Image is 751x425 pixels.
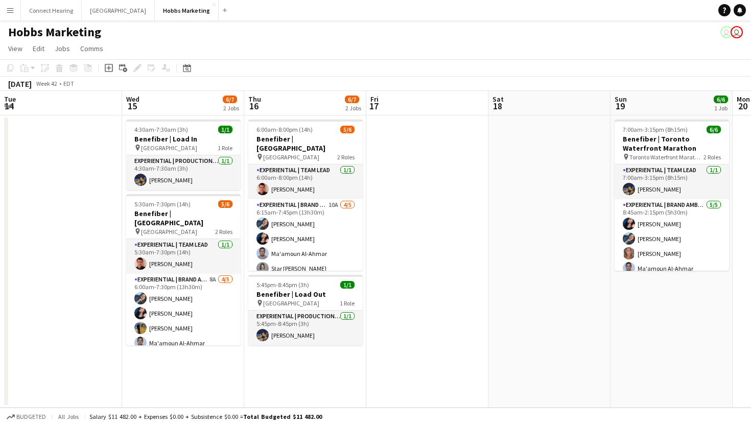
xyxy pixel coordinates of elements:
app-card-role: Experiential | Brand Ambassador8A4/56:00am-7:30pm (13h30m)[PERSON_NAME][PERSON_NAME][PERSON_NAME]... [126,274,241,368]
span: 1/1 [340,281,355,289]
span: [GEOGRAPHIC_DATA] [263,299,319,307]
app-card-role: Experiential | Team Lead1/16:00am-8:00pm (14h)[PERSON_NAME] [248,164,363,199]
span: [GEOGRAPHIC_DATA] [141,228,197,235]
button: Hobbs Marketing [155,1,219,20]
span: Jobs [55,44,70,53]
span: Toronto Waterfront Marathon [629,153,703,161]
app-card-role: Experiential | Brand Ambassador5/58:45am-2:15pm (5h30m)[PERSON_NAME][PERSON_NAME][PERSON_NAME]Ma'... [615,199,729,293]
span: 6/6 [714,96,728,103]
h3: Benefiber | Load Out [248,290,363,299]
span: Tue [4,95,16,104]
button: Connect Hearing [21,1,82,20]
span: Thu [248,95,261,104]
span: Week 42 [34,80,59,87]
span: Fri [370,95,379,104]
span: 17 [369,100,379,112]
span: 6:00am-8:00pm (14h) [256,126,313,133]
span: Total Budgeted $11 482.00 [243,413,322,420]
span: 1 Role [218,144,232,152]
span: 15 [125,100,139,112]
button: Budgeted [5,411,48,422]
div: 1 Job [714,104,727,112]
app-user-avatar: Jamie Wong [731,26,743,38]
h3: Benefiber | [GEOGRAPHIC_DATA] [126,209,241,227]
span: 1/1 [218,126,232,133]
span: Budgeted [16,413,46,420]
div: 2 Jobs [345,104,361,112]
app-card-role: Experiential | Team Lead1/15:30am-7:30pm (14h)[PERSON_NAME] [126,239,241,274]
span: Sat [492,95,504,104]
h1: Hobbs Marketing [8,25,101,40]
app-job-card: 5:30am-7:30pm (14h)5/6Benefiber | [GEOGRAPHIC_DATA] [GEOGRAPHIC_DATA]2 RolesExperiential | Team L... [126,194,241,345]
h3: Benefiber | Toronto Waterfront Marathon [615,134,729,153]
h3: Benefiber | Load In [126,134,241,144]
span: 4:30am-7:30am (3h) [134,126,188,133]
span: 6/7 [345,96,359,103]
div: Salary $11 482.00 + Expenses $0.00 + Subsistence $0.00 = [89,413,322,420]
span: 18 [491,100,504,112]
a: Jobs [51,42,74,55]
span: 2 Roles [215,228,232,235]
a: View [4,42,27,55]
button: [GEOGRAPHIC_DATA] [82,1,155,20]
app-job-card: 7:00am-3:15pm (8h15m)6/6Benefiber | Toronto Waterfront Marathon Toronto Waterfront Marathon2 Role... [615,120,729,271]
span: View [8,44,22,53]
span: 20 [735,100,750,112]
span: 5:45pm-8:45pm (3h) [256,281,309,289]
span: 6/7 [223,96,237,103]
app-card-role: Experiential | Production Assistant1/15:45pm-8:45pm (3h)[PERSON_NAME] [248,311,363,345]
span: Wed [126,95,139,104]
span: [GEOGRAPHIC_DATA] [263,153,319,161]
div: EDT [63,80,74,87]
app-job-card: 5:45pm-8:45pm (3h)1/1Benefiber | Load Out [GEOGRAPHIC_DATA]1 RoleExperiential | Production Assist... [248,275,363,345]
div: 2 Jobs [223,104,239,112]
app-card-role: Experiential | Team Lead1/17:00am-3:15pm (8h15m)[PERSON_NAME] [615,164,729,199]
div: [DATE] [8,79,32,89]
a: Comms [76,42,107,55]
app-card-role: Experiential | Production Assistant1/14:30am-7:30am (3h)[PERSON_NAME] [126,155,241,190]
span: All jobs [56,413,81,420]
app-job-card: 6:00am-8:00pm (14h)5/6Benefiber | [GEOGRAPHIC_DATA] [GEOGRAPHIC_DATA]2 RolesExperiential | Team L... [248,120,363,271]
span: 2 Roles [703,153,721,161]
span: 19 [613,100,627,112]
span: 5:30am-7:30pm (14h) [134,200,191,208]
span: Edit [33,44,44,53]
h3: Benefiber | [GEOGRAPHIC_DATA] [248,134,363,153]
span: 16 [247,100,261,112]
app-user-avatar: Jamie Wong [720,26,733,38]
span: 14 [3,100,16,112]
a: Edit [29,42,49,55]
span: 7:00am-3:15pm (8h15m) [623,126,688,133]
span: 1 Role [340,299,355,307]
app-card-role: Experiential | Brand Ambassador10A4/56:15am-7:45pm (13h30m)[PERSON_NAME][PERSON_NAME]Ma'amoun Al-... [248,199,363,293]
span: 5/6 [340,126,355,133]
span: Mon [737,95,750,104]
app-job-card: 4:30am-7:30am (3h)1/1Benefiber | Load In [GEOGRAPHIC_DATA]1 RoleExperiential | Production Assista... [126,120,241,190]
span: 2 Roles [337,153,355,161]
span: Sun [615,95,627,104]
span: 6/6 [707,126,721,133]
span: [GEOGRAPHIC_DATA] [141,144,197,152]
span: 5/6 [218,200,232,208]
span: Comms [80,44,103,53]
